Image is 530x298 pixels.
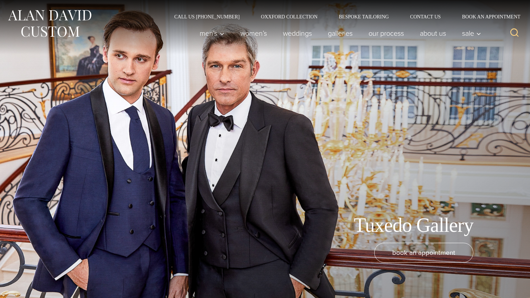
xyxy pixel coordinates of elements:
a: Book an Appointment [451,14,523,19]
button: View Search Form [506,25,523,42]
nav: Primary Navigation [192,26,485,40]
a: Bespoke Tailoring [328,14,399,19]
a: Oxxford Collection [250,14,328,19]
a: Women’s [233,26,275,40]
a: Contact Us [399,14,451,19]
a: book an appointment [374,243,473,263]
a: About Us [412,26,454,40]
span: Sale [462,30,481,37]
span: Men’s [200,30,224,37]
span: book an appointment [392,247,455,258]
a: Our Process [361,26,412,40]
nav: Secondary Navigation [164,14,523,19]
img: Alan David Custom [7,8,92,39]
a: Call Us [PHONE_NUMBER] [164,14,250,19]
a: weddings [275,26,320,40]
h1: Tuxedo Gallery [354,213,473,237]
a: Galleries [320,26,361,40]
